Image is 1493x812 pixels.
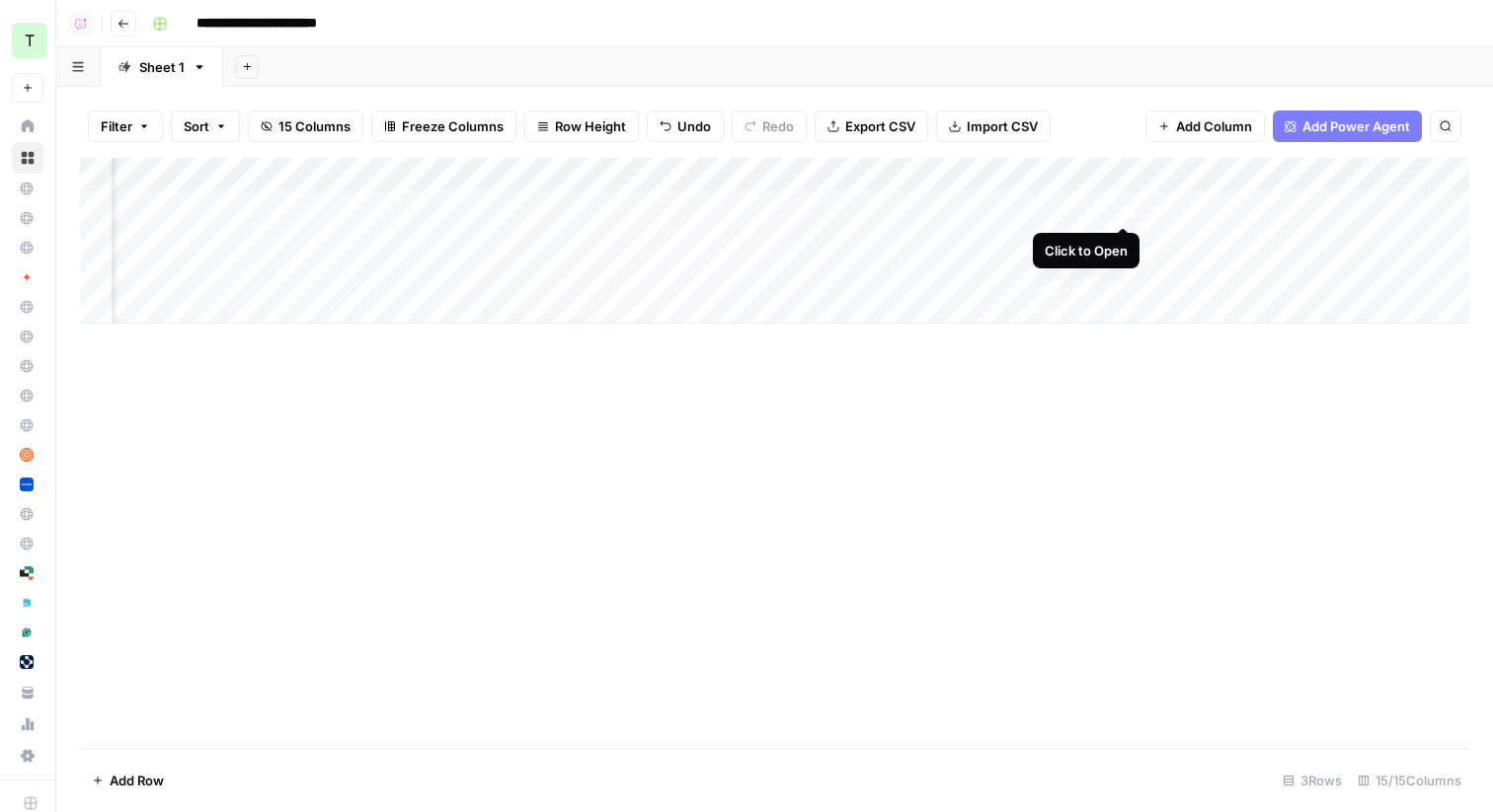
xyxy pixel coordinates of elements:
[278,116,351,136] span: 15 Columns
[1273,111,1422,142] button: Add Power Agent
[12,111,43,142] a: Home
[1350,765,1469,796] div: 15/15 Columns
[732,111,807,142] button: Redo
[1176,116,1252,136] span: Add Column
[12,16,43,65] button: Workspace: Travis Demo
[371,111,516,142] button: Freeze Columns
[845,116,915,136] span: Export CSV
[101,47,223,87] a: Sheet 1
[101,116,132,136] span: Filter
[936,111,1051,142] button: Import CSV
[20,655,34,669] img: 8r7vcgjp7k596450bh7nfz5jb48j
[12,740,43,772] a: Settings
[967,116,1038,136] span: Import CSV
[762,116,794,136] span: Redo
[20,566,34,580] img: su6rzb6ooxtlguexw0i7h3ek2qys
[1145,111,1265,142] button: Add Column
[12,142,43,174] a: Browse
[12,677,43,708] a: Your Data
[25,29,35,52] span: T
[171,111,240,142] button: Sort
[139,57,185,77] div: Sheet 1
[248,111,363,142] button: 15 Columns
[20,626,34,639] img: 6qj8gtflwv87ps1ofr2h870h2smq
[20,478,34,491] img: 1rmbdh83liigswmnvqyaq31zy2bw
[20,596,34,610] img: 21cqirn3y8po2glfqu04segrt9y0
[110,771,164,790] span: Add Row
[184,116,209,136] span: Sort
[20,448,34,462] img: e96rwc90nz550hm4zzehfpz0of55
[815,111,928,142] button: Export CSV
[402,116,504,136] span: Freeze Columns
[1275,765,1350,796] div: 3 Rows
[1302,116,1410,136] span: Add Power Agent
[20,270,34,284] img: jg2db1r2bojt4rpadgkfzs6jzbyg
[12,708,43,740] a: Usage
[88,111,163,142] button: Filter
[80,765,176,796] button: Add Row
[677,116,711,136] span: Undo
[1045,241,1128,260] div: Click to Open
[524,111,639,142] button: Row Height
[555,116,626,136] span: Row Height
[647,111,724,142] button: Undo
